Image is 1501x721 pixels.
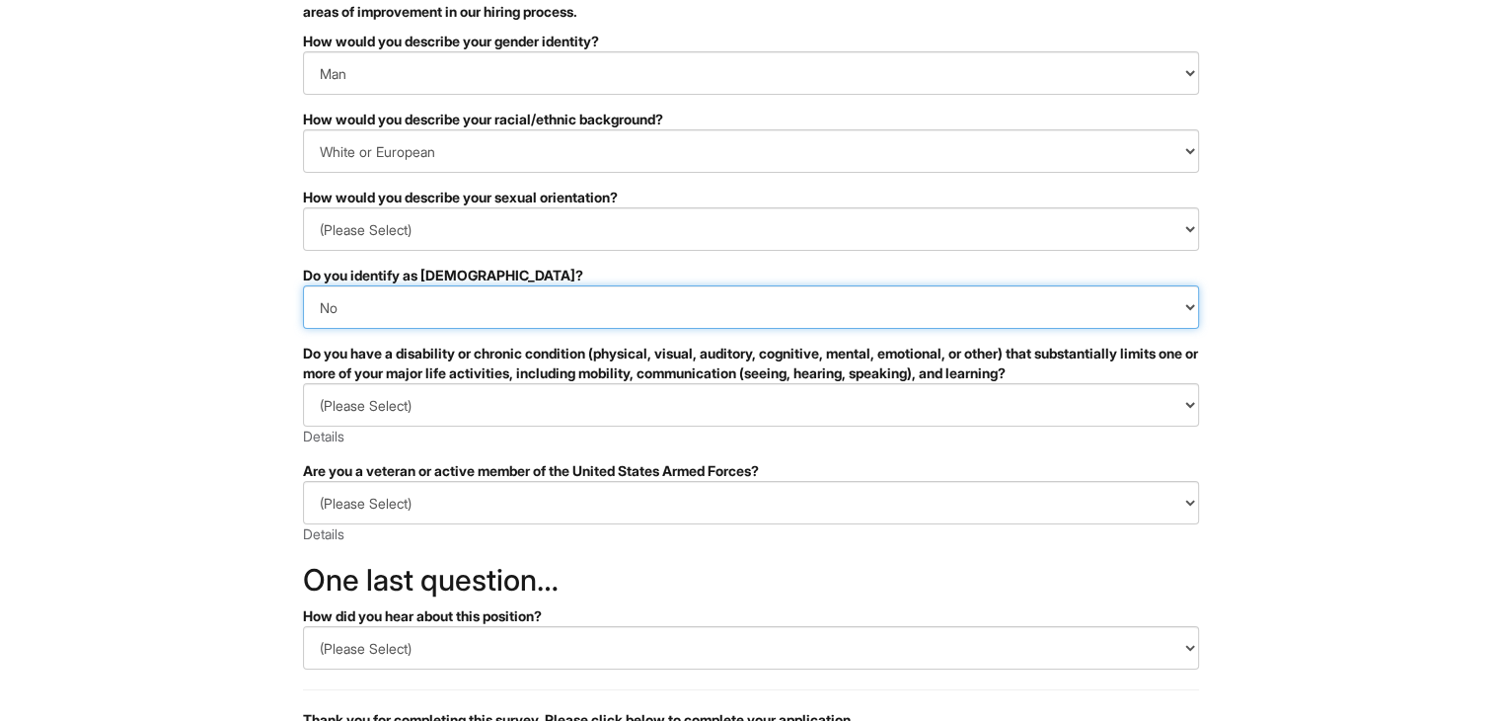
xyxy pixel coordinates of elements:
[303,32,1199,51] div: How would you describe your gender identity?
[303,51,1199,95] select: How would you describe your gender identity?
[303,110,1199,129] div: How would you describe your racial/ethnic background?
[303,344,1199,383] div: Do you have a disability or chronic condition (physical, visual, auditory, cognitive, mental, emo...
[303,383,1199,427] select: Do you have a disability or chronic condition (physical, visual, auditory, cognitive, mental, emo...
[303,626,1199,670] select: How did you hear about this position?
[303,428,344,444] a: Details
[303,207,1199,251] select: How would you describe your sexual orientation?
[303,285,1199,329] select: Do you identify as transgender?
[303,564,1199,597] h2: One last question…
[303,461,1199,481] div: Are you a veteran or active member of the United States Armed Forces?
[303,266,1199,285] div: Do you identify as [DEMOGRAPHIC_DATA]?
[303,481,1199,524] select: Are you a veteran or active member of the United States Armed Forces?
[303,129,1199,173] select: How would you describe your racial/ethnic background?
[303,525,344,542] a: Details
[303,188,1199,207] div: How would you describe your sexual orientation?
[303,606,1199,626] div: How did you hear about this position?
